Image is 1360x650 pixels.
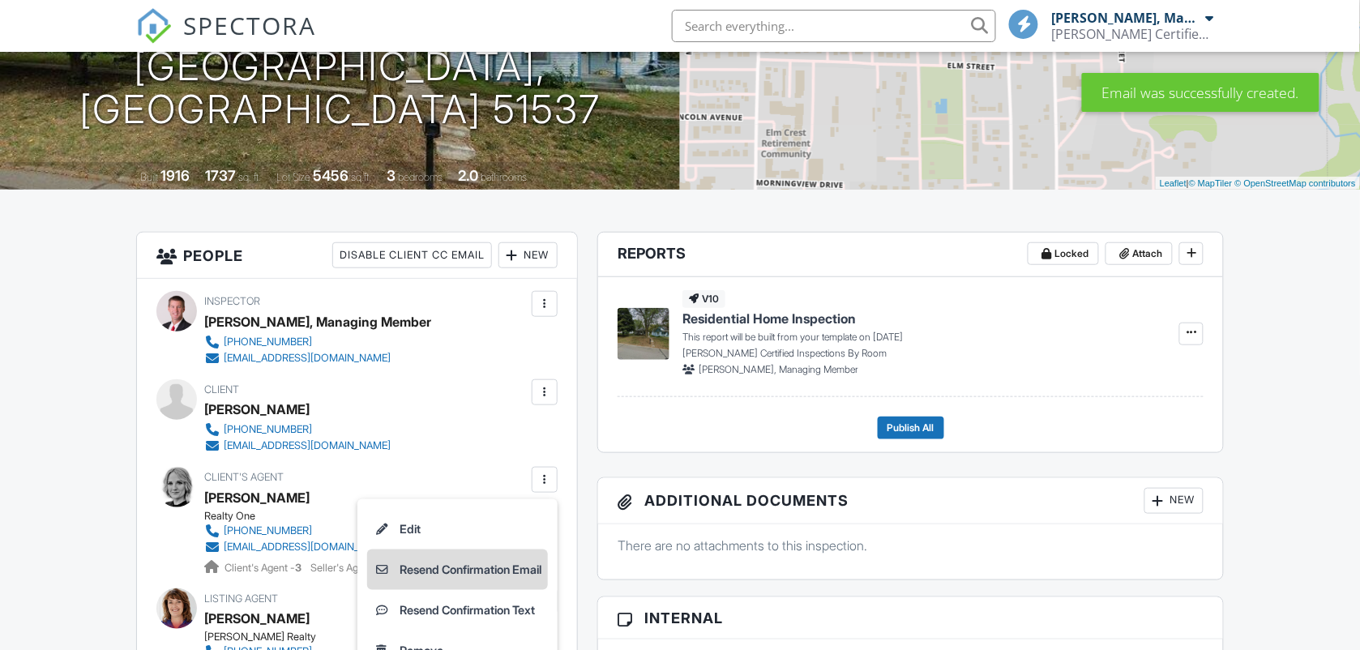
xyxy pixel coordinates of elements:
[204,295,260,307] span: Inspector
[204,438,391,454] a: [EMAIL_ADDRESS][DOMAIN_NAME]
[204,334,418,350] a: [PHONE_NUMBER]
[224,336,312,349] div: [PHONE_NUMBER]
[204,592,278,605] span: Listing Agent
[1051,10,1201,26] div: [PERSON_NAME], Managing Member
[224,439,391,452] div: [EMAIL_ADDRESS][DOMAIN_NAME]
[310,562,384,574] span: Seller's Agent -
[351,171,371,183] span: sq.ft.
[204,350,418,366] a: [EMAIL_ADDRESS][DOMAIN_NAME]
[332,242,492,268] div: Disable Client CC Email
[498,242,558,268] div: New
[204,397,310,421] div: [PERSON_NAME]
[618,537,1204,554] p: There are no attachments to this inspection.
[387,167,396,184] div: 3
[295,562,302,574] strong: 3
[398,171,443,183] span: bedrooms
[1189,178,1233,188] a: © MapTiler
[136,22,316,56] a: SPECTORA
[1156,177,1360,190] div: |
[140,171,158,183] span: Built
[204,383,239,396] span: Client
[1160,178,1187,188] a: Leaflet
[367,509,548,550] a: Edit
[225,562,304,574] span: Client's Agent -
[367,550,548,590] a: Resend Confirmation Email
[598,597,1223,639] h3: Internal
[204,510,404,523] div: Realty One
[137,233,577,279] h3: People
[224,541,391,554] div: [EMAIL_ADDRESS][DOMAIN_NAME]
[367,590,548,631] a: Resend Confirmation Text
[1144,488,1204,514] div: New
[224,423,312,436] div: [PHONE_NUMBER]
[1235,178,1356,188] a: © OpenStreetMap contributors
[598,478,1223,524] h3: Additional Documents
[204,421,391,438] a: [PHONE_NUMBER]
[1051,26,1213,42] div: Rasmussen Certified Inspections LLC
[224,352,391,365] div: [EMAIL_ADDRESS][DOMAIN_NAME]
[205,167,236,184] div: 1737
[481,171,527,183] span: bathrooms
[458,167,478,184] div: 2.0
[204,631,404,644] div: [PERSON_NAME] Realty
[160,167,190,184] div: 1916
[204,485,310,510] a: [PERSON_NAME]
[1082,73,1319,112] div: Email was successfully created.
[672,10,996,42] input: Search everything...
[204,310,431,334] div: [PERSON_NAME], Managing Member
[204,606,310,631] a: [PERSON_NAME]
[136,8,172,44] img: The Best Home Inspection Software - Spectora
[313,167,349,184] div: 5456
[204,523,391,539] a: [PHONE_NUMBER]
[204,471,284,483] span: Client's Agent
[276,171,310,183] span: Lot Size
[224,524,312,537] div: [PHONE_NUMBER]
[238,171,261,183] span: sq. ft.
[204,539,391,555] a: [EMAIL_ADDRESS][DOMAIN_NAME]
[183,8,316,42] span: SPECTORA
[26,2,654,130] h1: [STREET_ADDRESS] [GEOGRAPHIC_DATA], [GEOGRAPHIC_DATA] 51537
